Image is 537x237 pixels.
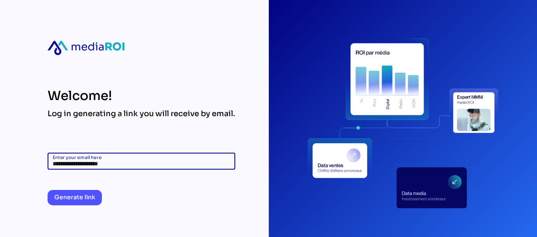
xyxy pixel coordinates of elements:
button: Generate link [48,190,102,205]
div: login [307,27,498,218]
div: Welcome! [48,88,235,103]
input: Enter your email here [53,153,230,170]
span: Generate link [54,192,95,202]
div: mediaroi [48,41,124,55]
div: Log in generating a link you will receive by email. [48,109,235,119]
